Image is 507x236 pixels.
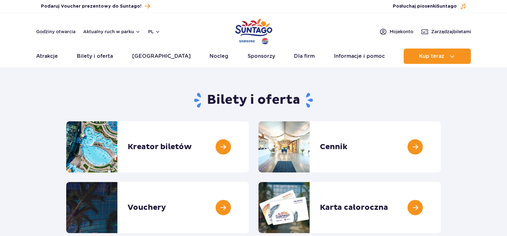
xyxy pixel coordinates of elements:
[210,49,228,64] a: Nocleg
[379,28,413,35] a: Mojekonto
[83,29,140,34] button: Aktualny ruch w parku
[419,53,444,59] span: Kup teraz
[132,49,191,64] a: [GEOGRAPHIC_DATA]
[294,49,315,64] a: Dla firm
[66,92,441,109] h1: Bilety i oferta
[148,28,160,35] button: pl
[235,16,272,45] a: Park of Poland
[393,3,457,10] span: Posłuchaj piosenki
[36,49,58,64] a: Atrakcje
[77,49,113,64] a: Bilety i oferta
[248,49,275,64] a: Sponsorzy
[390,28,413,35] span: Moje konto
[41,3,141,10] span: Podaruj Voucher prezentowy do Suntago!
[41,2,150,11] a: Podaruj Voucher prezentowy do Suntago!
[36,28,75,35] a: Godziny otwarcia
[421,28,471,35] a: Zarządzajbiletami
[404,49,471,64] button: Kup teraz
[334,49,385,64] a: Informacje i pomoc
[393,3,466,10] button: Posłuchaj piosenkiSuntago
[437,4,457,9] span: Suntago
[431,28,471,35] span: Zarządzaj biletami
